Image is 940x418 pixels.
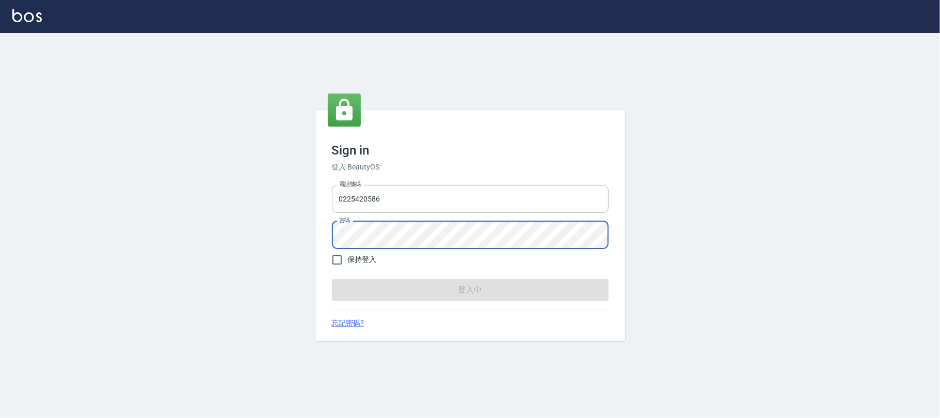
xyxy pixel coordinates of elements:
span: 保持登入 [348,254,377,265]
h6: 登入 BeautyOS [332,162,609,173]
a: 忘記密碼? [332,318,364,329]
img: Logo [12,9,42,22]
label: 密碼 [339,216,350,224]
label: 電話號碼 [339,180,361,188]
h3: Sign in [332,143,609,158]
